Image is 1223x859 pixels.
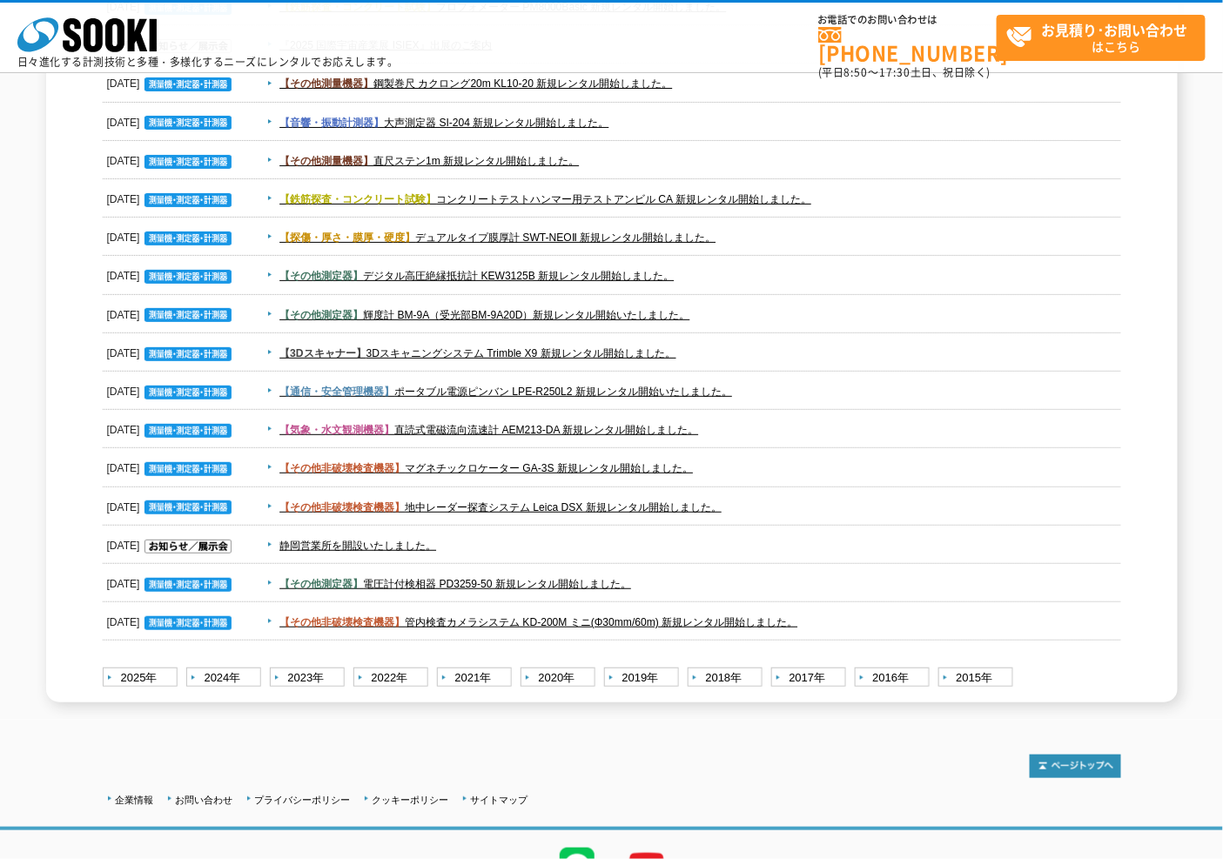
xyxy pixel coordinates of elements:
[279,77,672,90] a: 【その他測量機器】鋼製巻尺 カクロング20m KL10-20 新規レンタル開始しました。
[107,527,236,556] dt: [DATE]
[279,270,674,282] a: 【その他測定器】デジタル高圧絶縁抵抗計 KEW3125B 新規レンタル開始しました。
[107,296,236,325] dt: [DATE]
[107,218,236,248] dt: [DATE]
[279,232,716,244] a: 【探傷・厚さ・膜厚・硬度】デュアルタイプ膜厚計 SWT-NEOⅡ 新規レンタル開始しました。
[279,386,732,398] a: 【通信・安全管理機器】ポータブル電源ピンバン LPE-R250L2 新規レンタル開始いたしました。
[107,142,236,171] dt: [DATE]
[279,578,631,590] a: 【その他測定器】電圧計付検相器 PD3259-50 新規レンタル開始しました。
[279,309,363,321] span: 【その他測定器】
[279,462,693,474] a: 【その他非破壊検査機器】マグネチックロケーター GA-3S 新規レンタル開始しました。
[844,64,869,80] span: 8:50
[186,668,265,689] a: 2024年
[255,795,351,805] a: プライバシーポリシー
[938,668,1018,689] a: 2015年
[107,603,236,633] dt: [DATE]
[437,668,516,689] a: 2021年
[144,462,232,476] img: 測量機・測定器・計測器
[521,668,600,689] a: 2020年
[144,77,232,91] img: 測量機・測定器・計測器
[279,193,436,205] span: 【鉄筋探査・コンクリート試験】
[879,64,911,80] span: 17:30
[855,668,934,689] a: 2016年
[103,668,182,689] a: 2025年
[818,27,997,63] a: [PHONE_NUMBER]
[818,15,997,25] span: お電話でのお問い合わせは
[144,116,232,130] img: 測量機・測定器・計測器
[279,424,394,436] span: 【気象・水文観測機器】
[279,77,373,90] span: 【その他測量機器】
[818,64,991,80] span: (平日 ～ 土日、祝日除く)
[771,668,850,689] a: 2017年
[144,193,232,207] img: 測量機・測定器・計測器
[144,386,232,399] img: 測量機・測定器・計測器
[107,488,236,518] dt: [DATE]
[279,270,363,282] span: 【その他測定器】
[279,117,384,129] span: 【音響・振動計測器】
[107,565,236,594] dt: [DATE]
[1030,755,1121,778] img: トップページへ
[107,257,236,286] dt: [DATE]
[107,372,236,402] dt: [DATE]
[997,15,1206,61] a: お見積り･お問い合わせはこちら
[353,668,433,689] a: 2022年
[144,500,232,514] img: 測量機・測定器・計測器
[107,180,236,210] dt: [DATE]
[279,540,436,552] a: 静岡営業所を開設いたしました。
[279,232,415,244] span: 【探傷・厚さ・膜厚・硬度】
[107,104,236,133] dt: [DATE]
[107,411,236,440] dt: [DATE]
[471,795,528,805] a: サイトマップ
[279,155,579,167] a: 【その他測量機器】直尺ステン1m 新規レンタル開始しました。
[144,616,232,630] img: 測量機・測定器・計測器
[144,270,232,284] img: 測量機・測定器・計測器
[279,309,689,321] a: 【その他測定器】輝度計 BM-9A（受光部BM-9A20D）新規レンタル開始いたしました。
[107,334,236,364] dt: [DATE]
[144,540,232,554] img: お知らせ
[144,578,232,592] img: 測量機・測定器・計測器
[144,347,232,361] img: 測量機・測定器・計測器
[279,578,363,590] span: 【その他測定器】
[116,795,154,805] a: 企業情報
[279,347,366,359] span: 【3Dスキャナー】
[688,668,767,689] a: 2018年
[176,795,233,805] a: お問い合わせ
[144,232,232,245] img: 測量機・測定器・計測器
[279,347,676,359] a: 【3Dスキャナー】3Dスキャニングシステム Trimble X9 新規レンタル開始しました。
[270,668,349,689] a: 2023年
[604,668,683,689] a: 2019年
[279,155,373,167] span: 【その他測量機器】
[1006,16,1205,59] span: はこちら
[144,424,232,438] img: 測量機・測定器・計測器
[107,449,236,479] dt: [DATE]
[279,386,394,398] span: 【通信・安全管理機器】
[17,57,399,67] p: 日々進化する計測技術と多種・多様化するニーズにレンタルでお応えします。
[279,117,608,129] a: 【音響・振動計測器】大声測定器 SI-204 新規レンタル開始しました。
[279,501,405,513] span: 【その他非破壊検査機器】
[1042,19,1188,40] strong: お見積り･お問い合わせ
[144,155,232,169] img: 測量機・測定器・計測器
[279,501,722,513] a: 【その他非破壊検査機器】地中レーダー探査システム Leica DSX 新規レンタル開始しました。
[279,616,405,628] span: 【その他非破壊検査機器】
[144,308,232,322] img: 測量機・測定器・計測器
[373,795,449,805] a: クッキーポリシー
[279,193,811,205] a: 【鉄筋探査・コンクリート試験】コンクリートテストハンマー用テストアンビル CA 新規レンタル開始しました。
[279,616,797,628] a: 【その他非破壊検査機器】管内検査カメラシステム KD-200M ミニ(Φ30mm/60m) 新規レンタル開始しました。
[279,424,698,436] a: 【気象・水文観測機器】直読式電磁流向流速計 AEM213-DA 新規レンタル開始しました。
[279,462,405,474] span: 【その他非破壊検査機器】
